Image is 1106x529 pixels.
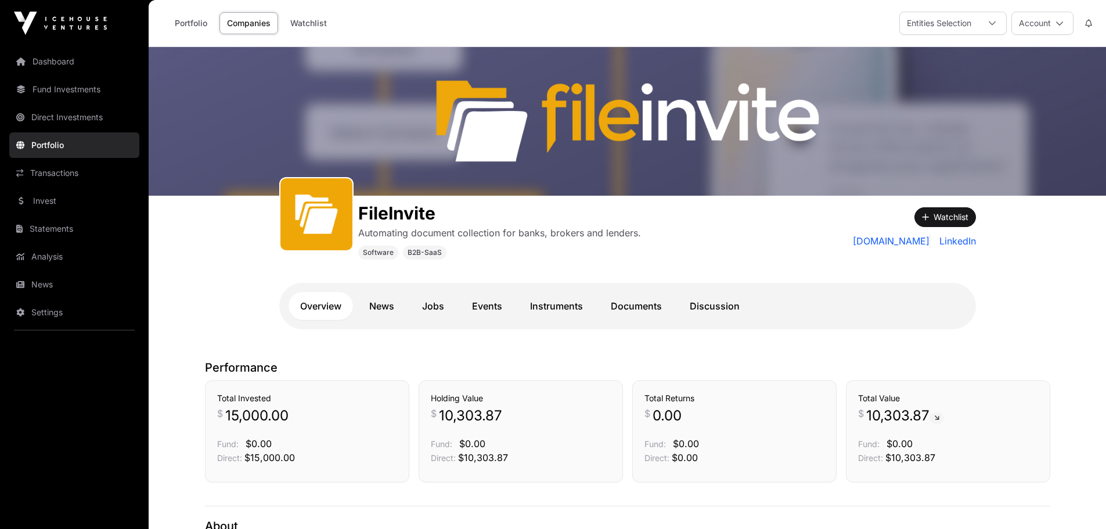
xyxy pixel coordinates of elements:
span: $ [644,406,650,420]
span: 0.00 [653,406,682,425]
h3: Holding Value [431,393,611,404]
span: $10,303.87 [458,452,508,463]
button: Watchlist [914,207,976,227]
span: Direct: [644,453,669,463]
h3: Total Value [858,393,1038,404]
span: Fund: [217,439,239,449]
span: $0.00 [459,438,485,449]
span: $ [858,406,864,420]
span: $0.00 [673,438,699,449]
a: Transactions [9,160,139,186]
a: Documents [599,292,673,320]
span: $0.00 [672,452,698,463]
a: Companies [219,12,278,34]
a: Invest [9,188,139,214]
h1: FileInvite [358,203,641,224]
span: B2B-SaaS [408,248,442,257]
button: Account [1011,12,1073,35]
span: Direct: [217,453,242,463]
a: News [9,272,139,297]
img: fileinvite-favicon.png [285,183,348,246]
nav: Tabs [289,292,967,320]
a: Direct Investments [9,105,139,130]
div: Entities Selection [900,12,978,34]
span: $ [431,406,437,420]
iframe: Chat Widget [1048,473,1106,529]
a: Settings [9,300,139,325]
span: $ [217,406,223,420]
span: Software [363,248,394,257]
span: 15,000.00 [225,406,289,425]
span: 10,303.87 [439,406,502,425]
h3: Total Invested [217,393,397,404]
a: Dashboard [9,49,139,74]
h3: Total Returns [644,393,824,404]
a: Discussion [678,292,751,320]
a: Instruments [518,292,595,320]
a: Portfolio [167,12,215,34]
img: Icehouse Ventures Logo [14,12,107,35]
a: News [358,292,406,320]
a: Statements [9,216,139,242]
span: $0.00 [887,438,913,449]
a: Fund Investments [9,77,139,102]
span: $0.00 [246,438,272,449]
span: $15,000.00 [244,452,295,463]
span: Fund: [858,439,880,449]
a: Analysis [9,244,139,269]
a: [DOMAIN_NAME] [853,234,930,248]
span: Fund: [431,439,452,449]
img: FileInvite [149,47,1106,196]
span: 10,303.87 [866,406,944,425]
a: Jobs [410,292,456,320]
a: Watchlist [283,12,334,34]
a: Portfolio [9,132,139,158]
span: Direct: [858,453,883,463]
p: Automating document collection for banks, brokers and lenders. [358,226,641,240]
a: Overview [289,292,353,320]
a: Events [460,292,514,320]
span: Fund: [644,439,666,449]
span: Direct: [431,453,456,463]
span: $10,303.87 [885,452,935,463]
a: LinkedIn [935,234,976,248]
p: Performance [205,359,1050,376]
